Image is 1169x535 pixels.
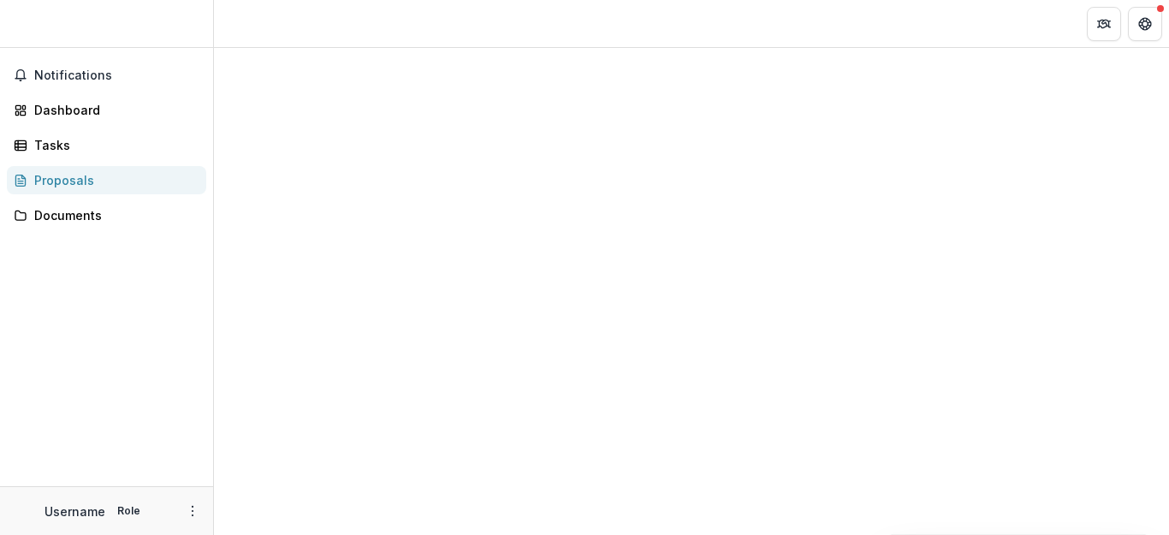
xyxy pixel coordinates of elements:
[7,96,206,124] a: Dashboard
[34,171,193,189] div: Proposals
[1128,7,1162,41] button: Get Help
[34,68,199,83] span: Notifications
[34,136,193,154] div: Tasks
[45,502,105,520] p: Username
[34,101,193,119] div: Dashboard
[7,201,206,229] a: Documents
[1087,7,1121,41] button: Partners
[112,503,145,519] p: Role
[7,166,206,194] a: Proposals
[34,206,193,224] div: Documents
[182,501,203,521] button: More
[7,62,206,89] button: Notifications
[7,131,206,159] a: Tasks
